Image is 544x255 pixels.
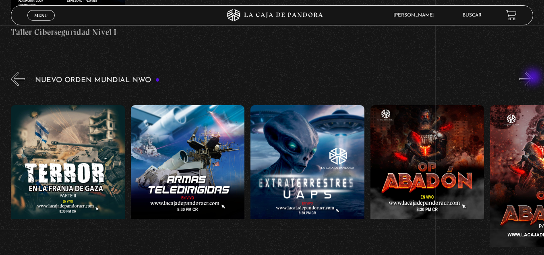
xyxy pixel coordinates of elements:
[463,13,482,18] a: Buscar
[506,10,517,21] a: View your shopping cart
[34,13,48,18] span: Menu
[519,72,534,86] button: Next
[35,77,160,84] h3: Nuevo Orden Mundial NWO
[11,72,25,86] button: Previous
[11,26,125,39] h4: Taller Ciberseguridad Nivel I
[31,19,50,25] span: Cerrar
[389,13,443,18] span: [PERSON_NAME]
